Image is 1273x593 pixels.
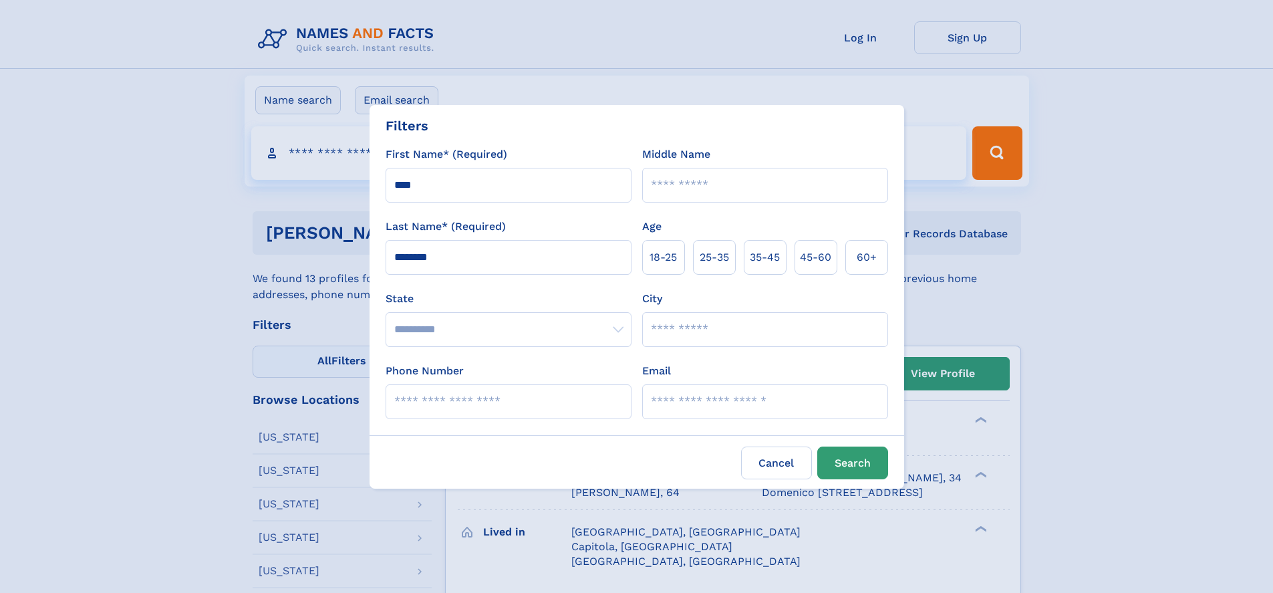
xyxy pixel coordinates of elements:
span: 45‑60 [800,249,831,265]
label: Phone Number [386,363,464,379]
label: Last Name* (Required) [386,219,506,235]
span: 60+ [857,249,877,265]
label: City [642,291,662,307]
label: State [386,291,631,307]
span: 25‑35 [700,249,729,265]
span: 18‑25 [650,249,677,265]
label: Middle Name [642,146,710,162]
label: First Name* (Required) [386,146,507,162]
span: 35‑45 [750,249,780,265]
label: Age [642,219,662,235]
label: Email [642,363,671,379]
button: Search [817,447,888,479]
div: Filters [386,116,428,136]
label: Cancel [741,447,812,479]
